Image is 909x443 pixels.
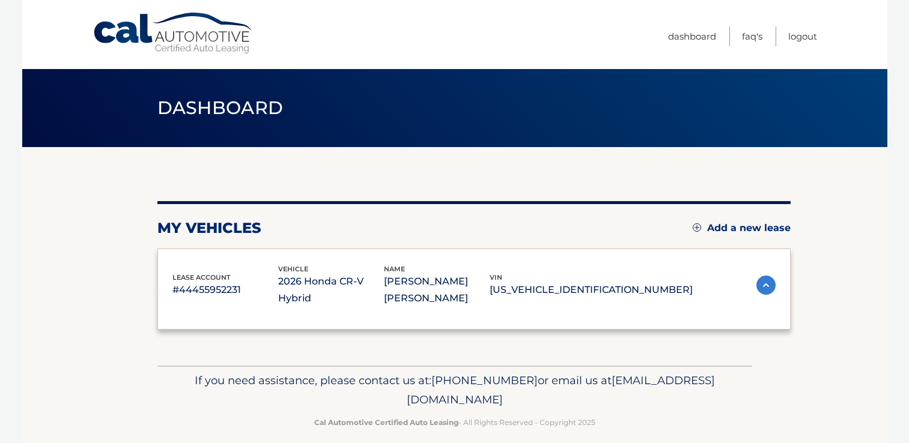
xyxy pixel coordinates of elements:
[157,219,261,237] h2: my vehicles
[93,12,255,55] a: Cal Automotive
[407,373,715,406] span: [EMAIL_ADDRESS][DOMAIN_NAME]
[431,373,538,387] span: [PHONE_NUMBER]
[668,26,716,46] a: Dashboard
[384,265,405,273] span: name
[278,265,308,273] span: vehicle
[172,282,278,298] p: #44455952231
[314,418,458,427] strong: Cal Automotive Certified Auto Leasing
[278,273,384,307] p: 2026 Honda CR-V Hybrid
[165,416,744,429] p: - All Rights Reserved - Copyright 2025
[693,222,791,234] a: Add a new lease
[742,26,762,46] a: FAQ's
[788,26,817,46] a: Logout
[490,273,502,282] span: vin
[172,273,231,282] span: lease account
[693,223,701,232] img: add.svg
[490,282,693,298] p: [US_VEHICLE_IDENTIFICATION_NUMBER]
[157,97,284,119] span: Dashboard
[756,276,776,295] img: accordion-active.svg
[384,273,490,307] p: [PERSON_NAME] [PERSON_NAME]
[165,371,744,409] p: If you need assistance, please contact us at: or email us at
